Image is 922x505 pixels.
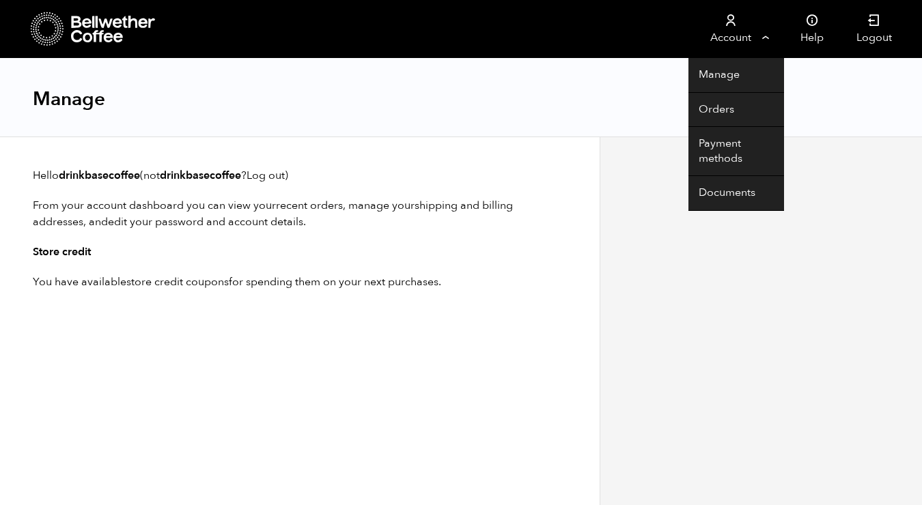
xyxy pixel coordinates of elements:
h1: Manage [33,87,105,111]
a: edit your password and account details [108,214,303,229]
strong: drinkbasecoffee [160,168,241,183]
a: Documents [688,176,784,211]
a: store credit coupons [126,274,229,289]
a: Manage [688,58,784,93]
p: You have available for spending them on your next purchases. [33,274,567,290]
a: Log out [247,168,285,183]
a: Orders [688,93,784,128]
a: recent orders [276,198,343,213]
p: Hello (not ? ) [33,167,567,184]
a: Payment methods [688,127,784,176]
h3: Store credit [33,244,567,260]
strong: drinkbasecoffee [59,168,140,183]
p: From your account dashboard you can view your , manage your , and . [33,197,567,230]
